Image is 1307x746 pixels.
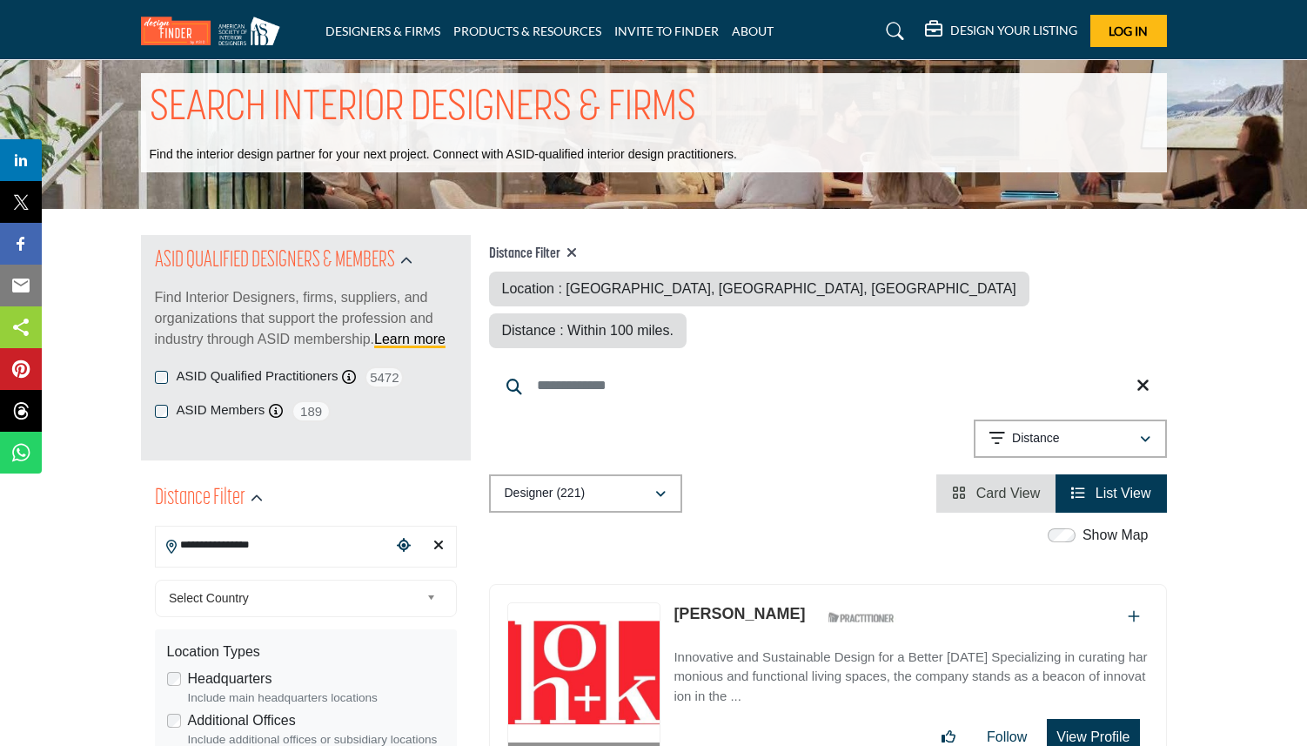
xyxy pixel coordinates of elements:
img: Elizabeth Graham [508,603,660,743]
div: Include main headquarters locations [188,689,445,707]
a: PRODUCTS & RESOURCES [453,24,601,38]
img: ASID Qualified Practitioners Badge Icon [821,607,900,628]
a: [PERSON_NAME] [674,605,805,622]
a: Innovative and Sustainable Design for a Better [DATE] Specializing in curating harmonious and fun... [674,637,1148,707]
input: Search Keyword [489,365,1167,407]
a: ABOUT [732,24,774,38]
div: Choose your current location [391,528,417,565]
span: Card View [976,486,1041,501]
input: ASID Members checkbox [155,405,168,418]
p: Innovative and Sustainable Design for a Better [DATE] Specializing in curating harmonious and fun... [674,648,1148,707]
a: View List [1071,486,1150,501]
div: DESIGN YOUR LISTING [925,21,1077,42]
label: ASID Members [177,400,265,420]
span: Log In [1109,24,1148,38]
p: Distance [1012,430,1059,447]
p: Elizabeth Graham [674,602,805,626]
h2: ASID QUALIFIED DESIGNERS & MEMBERS [155,245,395,277]
a: INVITE TO FINDER [614,24,719,38]
a: Add To List [1128,609,1140,624]
span: Distance : Within 100 miles. [502,323,674,338]
li: List View [1056,474,1166,513]
a: DESIGNERS & FIRMS [325,24,440,38]
input: ASID Qualified Practitioners checkbox [155,371,168,384]
span: 189 [292,400,331,422]
label: Headquarters [188,669,272,689]
button: Designer (221) [489,474,682,513]
button: Distance [974,420,1167,458]
a: Learn more [374,332,446,346]
h2: Distance Filter [155,483,245,514]
span: 5472 [365,366,404,388]
h4: Distance Filter [489,245,1167,263]
div: Clear search location [426,528,452,565]
div: Location Types [167,642,445,662]
span: Select Country [169,588,419,608]
span: Location : [GEOGRAPHIC_DATA], [GEOGRAPHIC_DATA], [GEOGRAPHIC_DATA] [502,281,1016,296]
input: Search Location [156,528,391,562]
a: Search [869,17,915,45]
p: Find the interior design partner for your next project. Connect with ASID-qualified interior desi... [150,146,737,164]
h5: DESIGN YOUR LISTING [950,23,1077,38]
label: Show Map [1082,525,1149,546]
label: Additional Offices [188,710,296,731]
a: View Card [952,486,1040,501]
label: ASID Qualified Practitioners [177,366,338,386]
button: Log In [1090,15,1167,47]
p: Designer (221) [505,485,586,502]
img: Site Logo [141,17,289,45]
li: Card View [936,474,1056,513]
p: Find Interior Designers, firms, suppliers, and organizations that support the profession and indu... [155,287,457,350]
span: List View [1096,486,1151,501]
h1: SEARCH INTERIOR DESIGNERS & FIRMS [150,82,696,136]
